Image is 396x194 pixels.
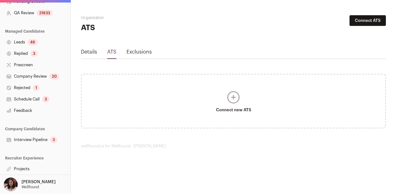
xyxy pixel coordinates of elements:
[22,184,39,190] p: Wellfound
[22,179,56,184] p: [PERSON_NAME]
[49,73,59,80] div: 20
[127,49,152,55] a: Exclusions
[33,85,40,91] div: 1
[30,50,38,57] div: 3
[107,49,116,55] a: ATS
[81,74,386,128] a: Connect new ATS
[4,178,18,191] img: 13179837-medium_jpg
[81,15,183,20] h2: Organization
[81,23,183,33] h1: ATS
[28,39,38,45] div: 48
[81,144,386,149] footer: wellfound:ai for Wellfound - [PERSON_NAME]
[81,49,97,55] a: Details
[3,178,57,191] button: Open dropdown
[42,96,49,102] div: 3
[50,137,57,143] div: 3
[97,107,370,113] span: Connect new ATS
[37,10,53,16] div: 21833
[350,15,386,26] a: Connect ATS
